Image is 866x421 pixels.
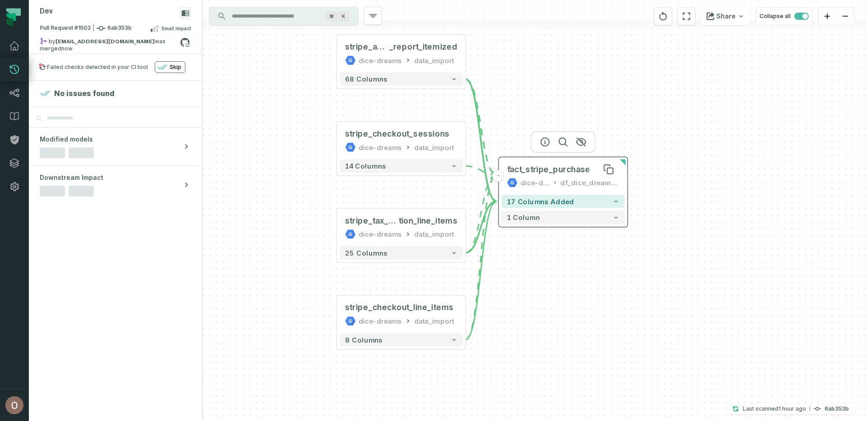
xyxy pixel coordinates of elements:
[161,25,191,32] span: Small Impact
[818,8,836,25] button: zoom in
[399,215,458,226] span: tion_line_items
[359,142,402,153] div: dice-dreams
[326,11,337,22] span: Press ⌘ + K to focus the search bar
[40,135,93,144] span: Modified models
[345,41,457,52] div: stripe_activity_report_itemized
[755,7,813,25] button: Collapse all
[345,75,387,83] span: 68 columns
[55,39,155,44] strong: ohad.t@superplay.co (ohadtSuperplay)
[345,215,457,226] div: stripe_tax_transaction_line_items
[345,215,399,226] span: stripe_tax_transac
[560,177,619,188] div: df_dice_dreams_bi_prod
[40,24,132,33] span: Pull Request #1503 6ab353b
[825,406,849,412] h4: 6ab353b
[40,37,180,48] div: by was merged
[727,403,854,414] button: Last scanned[DATE] 12:09:39 PM6ab353b
[465,79,496,174] g: Edge from e19e731184add733474f07dca24845a1 to 4ee1853257d9a90b69dfa6c4b236a598
[507,164,590,175] div: fact_stripe_purchase
[414,142,454,153] div: data_import
[465,79,496,201] g: Edge from e19e731184add733474f07dca24845a1 to 4ee1853257d9a90b69dfa6c4b236a598
[5,396,23,414] img: avatar of Ohad Tal
[155,61,185,73] button: Skip
[47,64,148,71] div: Failed checks detected in your CI tool
[414,55,454,66] div: data_import
[507,213,540,221] span: 1 column
[338,11,349,22] span: Press ⌘ + K to focus the search bar
[359,55,402,66] div: dice-dreams
[493,170,505,182] button: -
[40,173,103,182] span: Downstream Impact
[170,64,181,71] span: Skip
[61,45,73,52] relative-time: Sep 17, 2025, 1:50 PM GMT+3
[465,174,496,339] g: Edge from d5d4b76577a9e7098c57722d3e08e75f to 4ee1853257d9a90b69dfa6c4b236a598
[359,316,402,326] div: dice-dreams
[29,166,202,204] button: Downstream Impact
[345,249,387,257] span: 25 columns
[345,302,453,313] div: stripe_checkout_line_items
[836,8,854,25] button: zoom out
[179,37,191,48] a: View on github
[507,197,574,206] span: 17 columns added
[414,229,454,240] div: data_import
[345,336,382,344] span: 8 columns
[465,174,496,253] g: Edge from 7be9c82dddfb0bcf8fbef3240ed5a215 to 4ee1853257d9a90b69dfa6c4b236a598
[345,162,386,170] span: 14 columns
[40,7,53,16] div: Dev
[389,41,457,52] span: _report_itemized
[414,316,454,326] div: data_import
[345,41,389,52] span: stripe_activity
[521,177,550,188] div: dice-dreams
[778,405,806,412] relative-time: Sep 17, 2025, 12:09 PM GMT+3
[345,128,449,139] div: stripe_checkout_sessions
[743,404,806,413] p: Last scanned
[29,128,202,165] button: Modified models
[54,88,115,99] h4: No issues found
[359,229,402,240] div: dice-dreams
[465,166,496,174] g: Edge from cebffbe633327fe27d1634c6e9e379e6 to 4ee1853257d9a90b69dfa6c4b236a598
[701,7,750,25] button: Share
